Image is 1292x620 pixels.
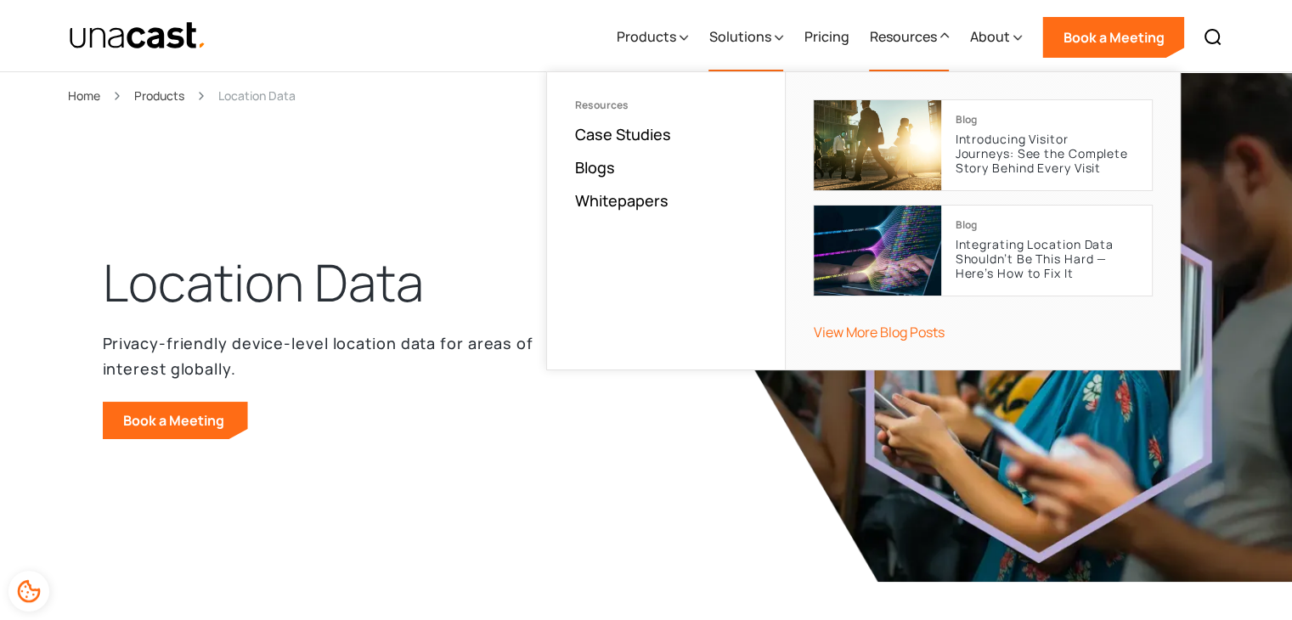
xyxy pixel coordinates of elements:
a: View More Blog Posts [813,323,944,341]
div: Products [616,26,675,47]
img: Search icon [1203,27,1223,48]
a: Products [134,86,184,105]
a: Case Studies [574,124,670,144]
div: Cookie Preferences [8,571,49,612]
div: Resources [574,99,758,111]
a: home [69,21,207,51]
div: Location Data [218,86,296,105]
div: About [969,3,1022,72]
img: Unacast text logo [69,21,207,51]
a: Home [68,86,100,105]
a: BlogIntegrating Location Data Shouldn’t Be This Hard — Here’s How to Fix It [813,205,1153,296]
a: Blogs [574,157,614,178]
a: Book a Meeting [1042,17,1184,58]
div: Solutions [708,26,770,47]
h1: Location Data [103,249,424,317]
div: Resources [869,26,936,47]
p: Introducing Visitor Journeys: See the Complete Story Behind Every Visit [955,132,1138,175]
a: BlogIntroducing Visitor Journeys: See the Complete Story Behind Every Visit [813,99,1153,191]
div: Products [616,3,688,72]
div: Resources [869,3,949,72]
p: Privacy-friendly device-level location data for areas of interest globally. [103,330,544,381]
a: Whitepapers [574,190,668,211]
img: cover [814,100,941,190]
p: Integrating Location Data Shouldn’t Be This Hard — Here’s How to Fix It [955,238,1138,280]
div: Blog [955,114,976,126]
nav: Resources [546,71,1181,370]
img: cover [814,206,941,296]
a: Book a Meeting [103,402,248,439]
a: Pricing [804,3,849,72]
div: Solutions [708,3,783,72]
div: Blog [955,219,976,231]
div: About [969,26,1009,47]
